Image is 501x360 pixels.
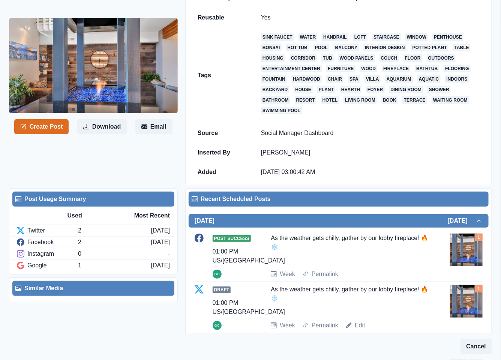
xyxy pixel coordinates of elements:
td: Yes [252,8,489,27]
div: Post Usage Summary [15,195,171,204]
a: sink faucet [261,33,294,41]
a: table [453,44,471,51]
td: Inserted By [189,143,252,162]
div: As the weather gets chilly, gather by our lobby fireplace! 🔥❄️ [271,285,429,315]
div: As the weather gets chilly, gather by our lobby fireplace! 🔥❄️ [271,234,429,264]
td: Source [189,123,252,143]
a: Permalink [312,270,338,279]
a: wood [360,65,378,72]
a: terrace [402,96,427,104]
a: Permalink [312,321,338,330]
img: j5txvvyqxanxy2i7esv2 [450,285,483,318]
a: house [294,86,313,93]
div: 01:00 PM US/[GEOGRAPHIC_DATA] [213,247,285,265]
a: hotel [321,96,339,104]
div: [DATE] [151,261,170,270]
a: hearth [340,86,361,93]
td: Reusable [189,8,252,27]
a: dining room [389,86,423,93]
a: backyard [261,86,289,93]
a: aquarium [385,75,413,83]
div: Recent Scheduled Posts [192,195,486,204]
button: Download [77,119,127,134]
div: Gizelle Carlos [214,270,220,279]
button: Email [135,119,172,134]
div: 2 [78,226,151,235]
div: - [168,249,170,258]
a: water [298,33,317,41]
a: bathroom [261,96,290,104]
a: resort [295,96,316,104]
a: Edit [355,321,365,330]
a: loft [353,33,367,41]
a: pool [313,44,329,51]
a: housing [261,54,285,62]
a: potted plant [411,44,448,51]
td: Tags [189,27,252,123]
a: corridor [289,54,317,62]
a: window [405,33,428,41]
a: waiting room [432,96,469,104]
div: Used [67,211,119,220]
img: j5txvvyqxanxy2i7esv2 [450,234,483,266]
a: wood panels [338,54,375,62]
div: Twitter [17,226,78,235]
a: plant [317,86,335,93]
div: Most Recent [118,211,170,220]
div: Instagram [17,249,78,258]
a: outdoors [427,54,456,62]
a: indoors [445,75,469,83]
a: shower [427,86,451,93]
div: [DATE] [151,226,170,235]
a: aquatic [417,75,441,83]
a: balcony [334,44,359,51]
img: j5txvvyqxanxy2i7esv2 [9,18,178,113]
a: villa [364,75,381,83]
td: [DATE] 03:00:42 AM [252,162,489,182]
td: Added [189,162,252,182]
a: flooring [444,65,470,72]
span: Post Success [213,235,251,242]
span: Draft [213,286,231,293]
div: Total Media Attached [475,234,483,241]
a: hot tub [286,44,309,51]
button: Create Post [14,119,69,134]
a: entertainment center [261,65,322,72]
a: swimming pool [261,107,302,114]
a: chair [326,75,343,83]
h2: [DATE] [448,217,475,224]
a: Week [280,321,295,330]
a: book [381,96,398,104]
div: Similar Media [15,284,171,293]
a: [PERSON_NAME] [261,149,310,156]
div: Total Media Attached [475,285,483,292]
a: couch [379,54,399,62]
a: fireplace [382,65,410,72]
a: fountain [261,75,287,83]
a: penthouse [432,33,463,41]
a: floor [403,54,422,62]
a: hardwood [291,75,322,83]
a: interior design [363,44,406,51]
p: Social Manager Dashboard [261,129,480,137]
a: bathtub [415,65,439,72]
a: foyer [366,86,384,93]
div: 01:00 PM US/[GEOGRAPHIC_DATA] [213,298,285,316]
div: 2 [78,238,151,247]
div: 0 [78,249,168,258]
a: handrail [322,33,348,41]
a: staircase [372,33,400,41]
a: furniture [326,65,355,72]
button: Cancel [460,339,492,354]
a: living room [343,96,377,104]
div: [DATE] [151,238,170,247]
div: Gizelle Carlos [214,321,220,330]
div: Google [17,261,78,270]
a: tub [321,54,334,62]
h2: [DATE] [195,217,214,224]
a: bonsai [261,44,282,51]
button: [DATE][DATE] [189,214,489,228]
div: 1 [78,261,151,270]
a: Week [280,270,295,279]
